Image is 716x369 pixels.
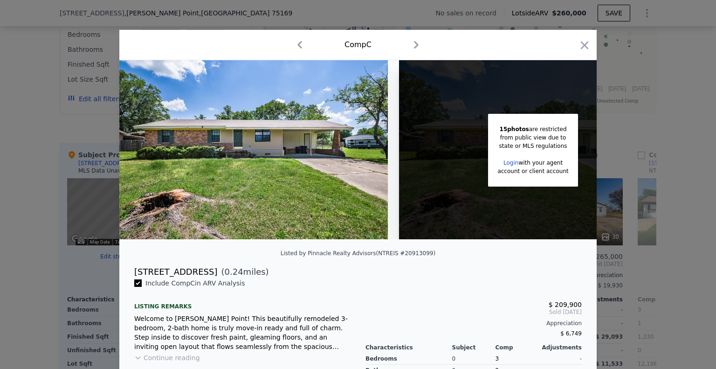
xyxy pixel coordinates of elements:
[134,314,351,351] div: Welcome to [PERSON_NAME] Point! This beautifully remodeled 3-bedroom, 2-bath home is truly move-i...
[497,133,568,142] div: from public view due to
[518,160,563,166] span: with your agent
[495,355,499,362] span: 3
[225,267,243,277] span: 0.24
[365,308,582,316] span: Sold [DATE]
[119,60,388,239] img: Property Img
[549,301,582,308] span: $ 209,900
[538,353,582,365] div: -
[497,142,568,150] div: state or MLS regulations
[452,353,496,365] div: 0
[503,160,518,166] a: Login
[365,320,582,327] div: Appreciation
[538,344,582,351] div: Adjustments
[344,39,372,50] div: Comp C
[365,353,452,365] div: Bedrooms
[134,265,217,278] div: [STREET_ADDRESS]
[217,265,268,278] span: ( miles)
[452,344,496,351] div: Subject
[281,250,435,257] div: Listed by Pinnacle Realty Advisors (NTREIS #20913099)
[142,279,249,287] span: Include Comp C in ARV Analysis
[365,344,452,351] div: Characteristics
[560,330,582,337] span: $ 6,749
[134,353,200,362] button: Continue reading
[495,344,538,351] div: Comp
[134,295,351,310] div: Listing remarks
[497,167,568,175] div: account or client account
[500,126,529,132] span: 15 photos
[497,125,568,133] div: are restricted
